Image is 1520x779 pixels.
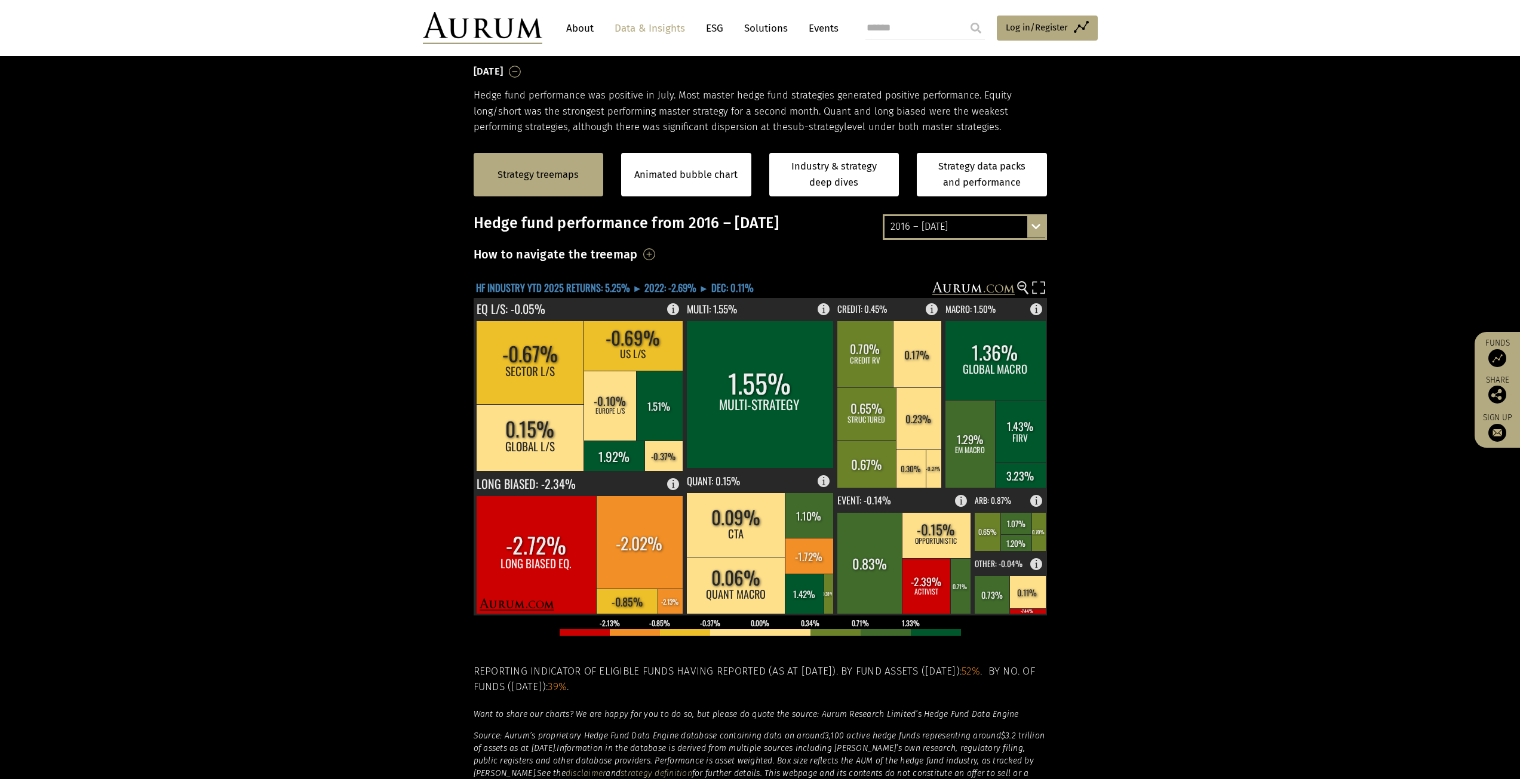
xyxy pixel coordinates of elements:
img: Aurum [423,12,542,44]
em: 3,100 active hedge funds representing around [825,731,1001,741]
span: 39% [548,681,567,693]
a: Industry & strategy deep dives [769,153,899,196]
span: sub-strategy [788,121,844,133]
a: ESG [700,17,729,39]
em: and [606,768,621,778]
input: Submit [964,16,988,40]
h3: Hedge fund performance from 2016 – [DATE] [474,214,1047,232]
h5: Reporting indicator of eligible funds having reported (as at [DATE]). By fund assets ([DATE]): . ... [474,664,1047,695]
img: Sign up to our newsletter [1488,424,1506,442]
a: Solutions [738,17,794,39]
a: Data & Insights [609,17,691,39]
a: Log in/Register [997,16,1098,41]
h3: How to navigate the treemap [474,244,638,264]
a: Strategy treemaps [498,167,579,183]
div: Share [1481,376,1514,404]
span: 52% [962,665,980,678]
p: Hedge fund performance was positive in July. Most master hedge fund strategies generated positive... [474,88,1047,135]
a: Funds [1481,338,1514,367]
h3: [DATE] [474,63,503,81]
em: Information in the database is derived from multiple sources including [PERSON_NAME]’s own resear... [474,743,1034,778]
div: 2016 – [DATE] [885,216,1045,238]
a: strategy definition [621,768,692,778]
span: Log in/Register [1006,20,1068,35]
a: Sign up [1481,412,1514,442]
em: Want to share our charts? We are happy for you to do so, but please do quote the source: Aurum Re... [474,709,1019,719]
a: disclaimer [566,768,606,778]
em: $3.2 trillion of assets as at [DATE] [474,731,1045,753]
a: Animated bubble chart [634,167,738,183]
img: Access Funds [1488,349,1506,367]
a: About [560,17,600,39]
em: . [555,743,557,753]
em: See the [537,768,566,778]
img: Share this post [1488,386,1506,404]
em: Source: Aurum’s proprietary Hedge Fund Data Engine database containing data on around [474,731,825,741]
a: Strategy data packs and performance [917,153,1047,196]
a: Events [803,17,839,39]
